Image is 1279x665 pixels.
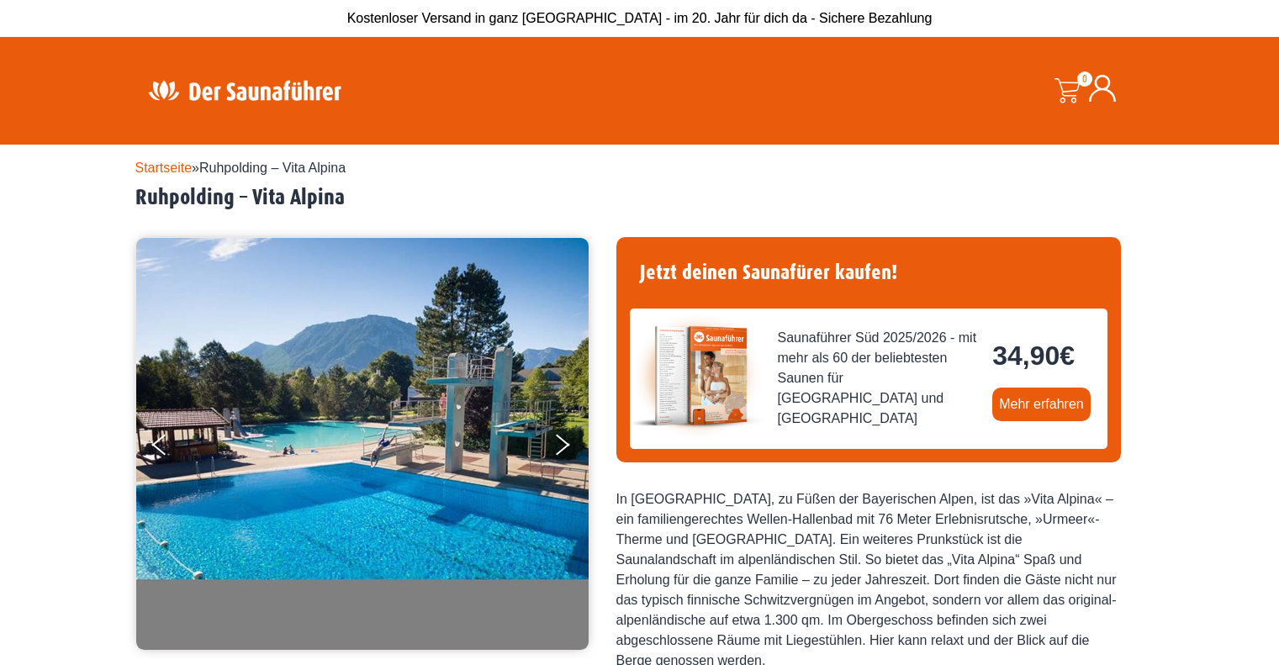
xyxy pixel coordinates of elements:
[135,161,346,175] span: »
[1077,71,1092,87] span: 0
[992,340,1075,371] bdi: 34,90
[347,11,933,25] span: Kostenloser Versand in ganz [GEOGRAPHIC_DATA] - im 20. Jahr für dich da - Sichere Bezahlung
[778,328,980,429] span: Saunaführer Süd 2025/2026 - mit mehr als 60 der beliebtesten Saunen für [GEOGRAPHIC_DATA] und [GE...
[199,161,346,175] span: Ruhpolding – Vita Alpina
[1060,340,1075,371] span: €
[135,161,193,175] a: Startseite
[630,251,1107,295] h4: Jetzt deinen Saunafürer kaufen!
[135,185,1144,211] h2: Ruhpolding – Vita Alpina
[152,427,194,469] button: Previous
[552,427,595,469] button: Next
[992,388,1091,421] a: Mehr erfahren
[630,309,764,443] img: der-saunafuehrer-2025-sued.jpg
